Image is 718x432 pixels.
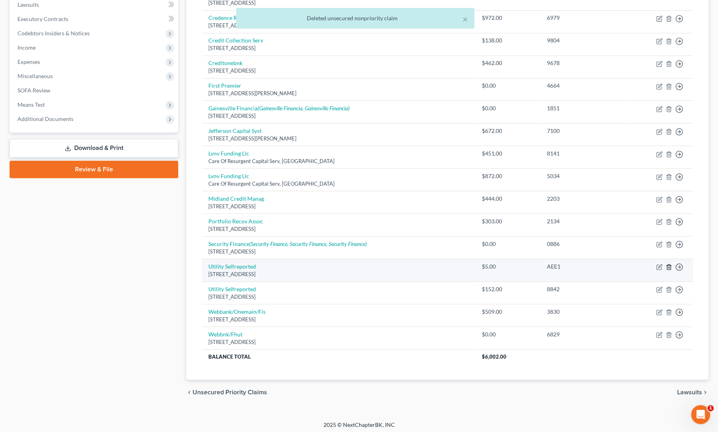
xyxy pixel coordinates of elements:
[17,30,90,36] span: Codebtors Insiders & Notices
[482,104,534,112] div: $0.00
[547,195,618,203] div: 2203
[10,139,178,157] a: Download & Print
[208,286,256,292] a: Utility Selfreported
[208,180,469,188] div: Care Of Resurgent Capital Serv, [GEOGRAPHIC_DATA]
[208,248,469,255] div: [STREET_ADDRESS]
[691,405,710,424] iframe: Intercom live chat
[482,285,534,293] div: $152.00
[482,127,534,135] div: $672.00
[17,58,40,65] span: Expenses
[677,389,702,396] span: Lawsuits
[702,389,708,396] i: chevron_right
[547,217,618,225] div: 2134
[482,82,534,90] div: $0.00
[482,195,534,203] div: $444.00
[208,316,469,323] div: [STREET_ADDRESS]
[208,308,266,315] a: Webbank/Onemain/Fis
[208,331,243,338] a: Webbnk/Fhut
[208,150,249,157] a: Lvnv Funding Llc
[208,44,469,52] div: [STREET_ADDRESS]
[547,285,618,293] div: 8842
[482,217,534,225] div: $303.00
[249,240,367,247] i: (Security Finance, Security Finance, Security Finance)
[547,36,618,44] div: 9804
[208,263,256,270] a: Utility Selfreported
[17,44,36,51] span: Income
[482,308,534,316] div: $509.00
[258,105,350,111] i: (Gainesville Financia, Gainesville Financia)
[547,104,618,112] div: 1851
[482,36,534,44] div: $138.00
[547,308,618,316] div: 3830
[202,349,475,364] th: Balance Total
[547,263,618,271] div: AEE1
[208,271,469,278] div: [STREET_ADDRESS]
[208,37,263,44] a: Credit Collection Serv
[17,1,39,8] span: Lawsuits
[462,14,468,24] button: ×
[547,59,618,67] div: 9678
[11,83,178,98] a: SOFA Review
[547,150,618,157] div: 8141
[482,330,534,338] div: $0.00
[482,240,534,248] div: $0.00
[208,127,262,134] a: Jefferson Capital Syst
[208,338,469,346] div: [STREET_ADDRESS]
[547,82,618,90] div: 4664
[208,60,243,66] a: Creditonebnk
[482,150,534,157] div: $451.00
[208,105,350,111] a: Gainesville Financia(Gainesville Financia, Gainesville Financia)
[208,225,469,233] div: [STREET_ADDRESS]
[10,161,178,178] a: Review & File
[677,389,708,396] button: Lawsuits chevron_right
[482,353,506,360] span: $6,002.00
[17,115,73,122] span: Additional Documents
[192,389,267,396] span: Unsecured Priority Claims
[547,240,618,248] div: 0886
[208,240,367,247] a: Security Finance(Security Finance, Security Finance, Security Finance)
[208,195,264,202] a: Midland Credit Manag
[547,172,618,180] div: 5034
[482,172,534,180] div: $872.00
[208,173,249,179] a: Lvnv Funding Llc
[208,203,469,210] div: [STREET_ADDRESS]
[208,67,469,75] div: [STREET_ADDRESS]
[17,101,45,108] span: Means Test
[243,14,468,22] div: Deleted unsecured nonpriority claim
[186,389,267,396] button: chevron_left Unsecured Priority Claims
[208,112,469,120] div: [STREET_ADDRESS]
[17,73,53,79] span: Miscellaneous
[208,293,469,301] div: [STREET_ADDRESS]
[707,405,714,411] span: 1
[208,82,241,89] a: First Premier
[208,218,263,225] a: Portfolio Recov Assoc
[17,87,50,94] span: SOFA Review
[208,90,469,97] div: [STREET_ADDRESS][PERSON_NAME]
[547,330,618,338] div: 6829
[482,263,534,271] div: $5.00
[208,135,469,142] div: [STREET_ADDRESS][PERSON_NAME]
[482,59,534,67] div: $462.00
[186,389,192,396] i: chevron_left
[547,127,618,135] div: 7100
[208,157,469,165] div: Care Of Resurgent Capital Serv, [GEOGRAPHIC_DATA]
